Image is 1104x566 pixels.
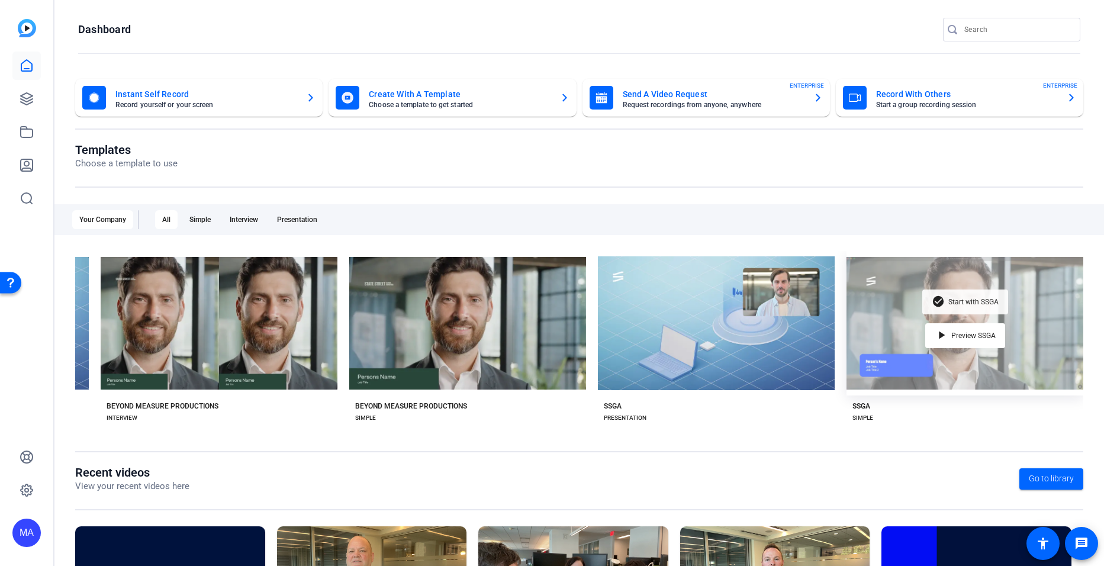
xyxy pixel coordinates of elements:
mat-card-title: Create With A Template [369,87,550,101]
p: Choose a template to use [75,157,178,171]
mat-card-subtitle: Choose a template to get started [369,101,550,108]
div: INTERVIEW [107,413,137,423]
button: Record With OthersStart a group recording sessionENTERPRISE [836,79,1083,117]
span: Go to library [1029,472,1074,485]
div: PRESENTATION [604,413,646,423]
mat-icon: message [1074,536,1089,551]
mat-card-title: Send A Video Request [623,87,804,101]
div: BEYOND MEASURE PRODUCTIONS [107,401,218,411]
div: SIMPLE [852,413,873,423]
mat-icon: accessibility [1036,536,1050,551]
div: SSGA [852,401,870,411]
mat-card-subtitle: Start a group recording session [876,101,1057,108]
div: SIMPLE [355,413,376,423]
mat-card-title: Instant Self Record [115,87,297,101]
mat-icon: play_arrow [935,329,949,343]
button: Send A Video RequestRequest recordings from anyone, anywhereENTERPRISE [582,79,830,117]
mat-card-subtitle: Request recordings from anyone, anywhere [623,101,804,108]
div: Presentation [270,210,324,229]
div: MA [12,519,41,547]
button: Create With A TemplateChoose a template to get started [329,79,576,117]
button: Instant Self RecordRecord yourself or your screen [75,79,323,117]
input: Search [964,22,1071,37]
a: Go to library [1019,468,1083,490]
div: SSGA [604,401,622,411]
span: Start with SSGA [948,298,999,305]
span: ENTERPRISE [790,81,824,90]
div: Simple [182,210,218,229]
mat-card-subtitle: Record yourself or your screen [115,101,297,108]
p: View your recent videos here [75,480,189,493]
mat-icon: check_circle [932,295,946,309]
mat-card-title: Record With Others [876,87,1057,101]
span: Preview SSGA [951,332,996,339]
div: Your Company [72,210,133,229]
img: blue-gradient.svg [18,19,36,37]
h1: Templates [75,143,178,157]
div: BEYOND MEASURE PRODUCTIONS [355,401,467,411]
div: Interview [223,210,265,229]
h1: Recent videos [75,465,189,480]
span: ENTERPRISE [1043,81,1077,90]
div: All [155,210,178,229]
h1: Dashboard [78,22,131,37]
